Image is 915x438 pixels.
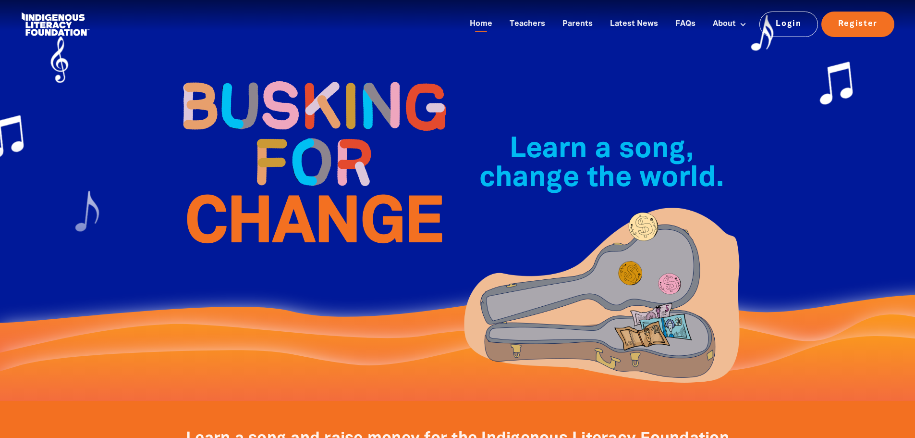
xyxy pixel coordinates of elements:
a: About [707,16,752,32]
a: Latest News [604,16,664,32]
a: FAQs [670,16,701,32]
a: Login [759,12,818,37]
a: Teachers [504,16,551,32]
a: Home [464,16,498,32]
a: Parents [557,16,598,32]
a: Register [821,12,894,37]
span: Learn a song, change the world. [479,137,724,192]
